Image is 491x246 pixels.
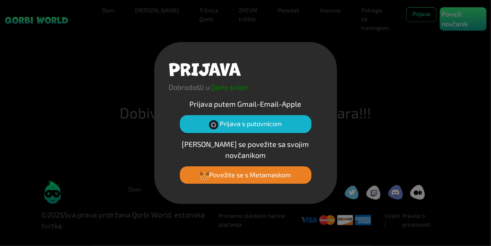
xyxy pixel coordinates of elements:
font: Dobrodošli u [169,83,210,91]
font: PRIJAVA [169,54,241,81]
font: Qorbi svijet [211,83,248,91]
button: Prijava s putovnicom [180,115,311,133]
font: Povežite se s Metamaskom [209,171,291,179]
font: [PERSON_NAME] se povežite sa svojim novčanikom [182,140,309,159]
button: Povežite se s Metamaskom [180,166,311,184]
font: Prijava putem Gmail-Email-Apple [190,99,302,108]
img: Logo putovnice [209,120,218,129]
font: Prijava s putovnicom [220,120,282,128]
